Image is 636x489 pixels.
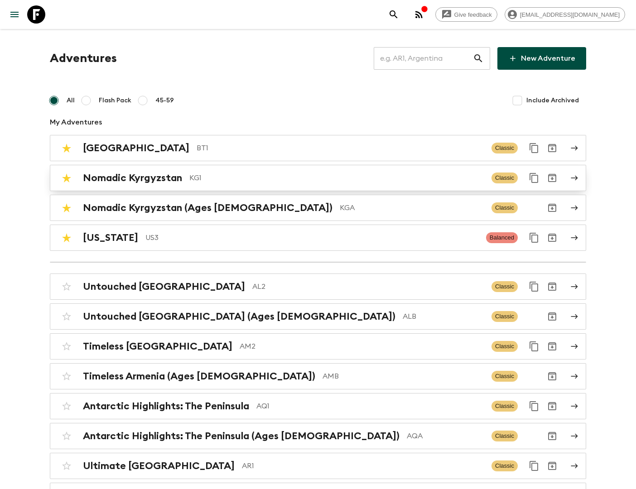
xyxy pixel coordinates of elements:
[83,142,189,154] h2: [GEOGRAPHIC_DATA]
[525,397,543,415] button: Duplicate for 45-59
[449,11,497,18] span: Give feedback
[50,453,586,479] a: Ultimate [GEOGRAPHIC_DATA]AR1ClassicDuplicate for 45-59Archive
[525,229,543,247] button: Duplicate for 45-59
[50,303,586,330] a: Untouched [GEOGRAPHIC_DATA] (Ages [DEMOGRAPHIC_DATA])ALBClassicArchive
[385,5,403,24] button: search adventures
[83,232,138,244] h2: [US_STATE]
[374,46,473,71] input: e.g. AR1, Argentina
[83,202,332,214] h2: Nomadic Kyrgyzstan (Ages [DEMOGRAPHIC_DATA])
[543,307,561,326] button: Archive
[543,278,561,296] button: Archive
[407,431,484,441] p: AQA
[543,397,561,415] button: Archive
[323,371,484,382] p: AMB
[252,281,484,292] p: AL2
[525,139,543,157] button: Duplicate for 45-59
[340,202,484,213] p: KGA
[50,165,586,191] a: Nomadic KyrgyzstanKG1ClassicDuplicate for 45-59Archive
[83,430,400,442] h2: Antarctic Highlights: The Peninsula (Ages [DEMOGRAPHIC_DATA])
[403,311,484,322] p: ALB
[525,337,543,355] button: Duplicate for 45-59
[435,7,497,22] a: Give feedback
[99,96,131,105] span: Flash Pack
[145,232,479,243] p: US3
[491,341,518,352] span: Classic
[491,311,518,322] span: Classic
[525,169,543,187] button: Duplicate for 45-59
[50,393,586,419] a: Antarctic Highlights: The PeninsulaAQ1ClassicDuplicate for 45-59Archive
[491,143,518,153] span: Classic
[50,135,586,161] a: [GEOGRAPHIC_DATA]BT1ClassicDuplicate for 45-59Archive
[491,202,518,213] span: Classic
[491,281,518,292] span: Classic
[543,457,561,475] button: Archive
[83,370,315,382] h2: Timeless Armenia (Ages [DEMOGRAPHIC_DATA])
[50,195,586,221] a: Nomadic Kyrgyzstan (Ages [DEMOGRAPHIC_DATA])KGAClassicArchive
[256,401,484,412] p: AQ1
[543,169,561,187] button: Archive
[50,225,586,251] a: [US_STATE]US3BalancedDuplicate for 45-59Archive
[83,311,395,322] h2: Untouched [GEOGRAPHIC_DATA] (Ages [DEMOGRAPHIC_DATA])
[491,460,518,471] span: Classic
[491,371,518,382] span: Classic
[50,363,586,389] a: Timeless Armenia (Ages [DEMOGRAPHIC_DATA])AMBClassicArchive
[543,367,561,385] button: Archive
[543,199,561,217] button: Archive
[525,457,543,475] button: Duplicate for 45-59
[83,460,235,472] h2: Ultimate [GEOGRAPHIC_DATA]
[50,333,586,360] a: Timeless [GEOGRAPHIC_DATA]AM2ClassicDuplicate for 45-59Archive
[526,96,579,105] span: Include Archived
[83,340,232,352] h2: Timeless [GEOGRAPHIC_DATA]
[50,49,117,67] h1: Adventures
[189,173,484,183] p: KG1
[505,7,625,22] div: [EMAIL_ADDRESS][DOMAIN_NAME]
[5,5,24,24] button: menu
[515,11,625,18] span: [EMAIL_ADDRESS][DOMAIN_NAME]
[497,47,586,70] a: New Adventure
[491,401,518,412] span: Classic
[242,460,484,471] p: AR1
[50,117,586,128] p: My Adventures
[543,139,561,157] button: Archive
[525,278,543,296] button: Duplicate for 45-59
[155,96,174,105] span: 45-59
[83,281,245,292] h2: Untouched [GEOGRAPHIC_DATA]
[83,172,182,184] h2: Nomadic Kyrgyzstan
[543,427,561,445] button: Archive
[491,431,518,441] span: Classic
[83,400,249,412] h2: Antarctic Highlights: The Peninsula
[543,229,561,247] button: Archive
[67,96,75,105] span: All
[197,143,484,153] p: BT1
[491,173,518,183] span: Classic
[50,273,586,300] a: Untouched [GEOGRAPHIC_DATA]AL2ClassicDuplicate for 45-59Archive
[543,337,561,355] button: Archive
[50,423,586,449] a: Antarctic Highlights: The Peninsula (Ages [DEMOGRAPHIC_DATA])AQAClassicArchive
[486,232,518,243] span: Balanced
[240,341,484,352] p: AM2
